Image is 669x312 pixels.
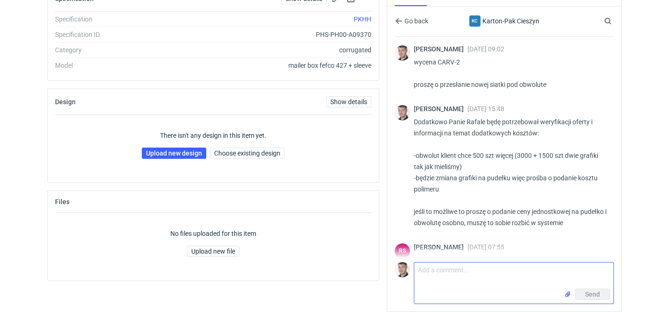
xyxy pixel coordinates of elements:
[191,248,235,255] span: Upload new file
[326,96,371,107] a: Show details
[142,148,206,159] a: Upload new design
[467,105,504,113] span: [DATE] 15:48
[414,45,467,53] span: [PERSON_NAME]
[395,105,410,121] img: Maciej Sikora
[414,57,606,90] p: wycena CARV-2 proszę o przesłanie nowej siatki pod obwolute
[414,116,606,228] p: Dodatkowo Panie Rafale będę potrzebował weryfikacji oferty i informacji na temat dodatkowych kosz...
[467,243,504,251] span: [DATE] 07:55
[395,15,429,27] button: Go back
[585,291,600,298] span: Send
[214,150,280,156] span: Choose existing design
[55,198,70,206] h2: Files
[414,243,467,251] span: [PERSON_NAME]
[181,45,371,55] div: corrugated
[403,18,428,24] span: Go back
[395,45,410,61] img: Maciej Sikora
[160,131,266,140] p: There isn't any design in this item yet.
[395,262,410,277] img: Maciej Sikora
[414,105,467,113] span: [PERSON_NAME]
[414,255,606,266] p: [PERSON_NAME], przesyłam siatkę.
[187,246,239,257] button: Upload new file
[395,243,410,259] figcaption: RS
[181,61,371,70] div: mailer box fefco 427 + sleeve
[55,98,76,106] h2: Design
[395,243,410,259] div: Rafał Stani
[469,15,481,27] div: Karton-Pak Cieszyn
[467,45,504,53] span: [DATE] 09:02
[55,61,181,70] div: Model
[55,30,181,39] div: Specification ID
[181,30,371,39] div: PHS-PH00-A09370
[469,15,481,27] figcaption: KC
[170,229,256,238] p: No files uploaded for this item
[55,14,181,24] div: Specification
[354,15,371,23] a: PKHH
[602,15,632,27] input: Search
[55,45,181,55] div: Category
[575,289,610,300] button: Send
[210,148,285,159] button: Choose existing design
[459,15,550,27] div: Karton-Pak Cieszyn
